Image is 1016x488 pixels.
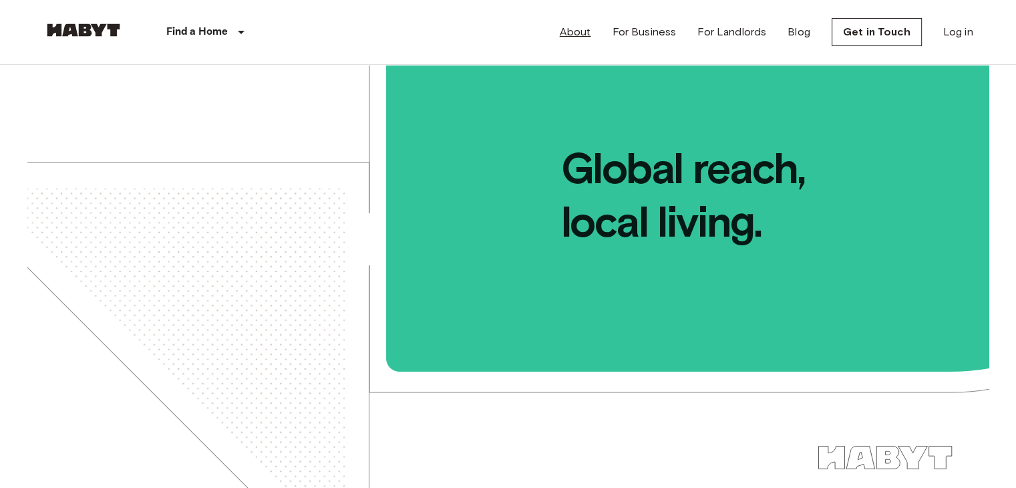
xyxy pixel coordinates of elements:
span: Global reach, local living. [388,65,989,249]
a: Log in [943,24,973,40]
a: For Business [612,24,676,40]
a: About [560,24,591,40]
a: Blog [788,24,810,40]
img: Habyt [43,23,124,37]
p: Find a Home [166,24,228,40]
a: Get in Touch [832,18,922,46]
a: For Landlords [697,24,766,40]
